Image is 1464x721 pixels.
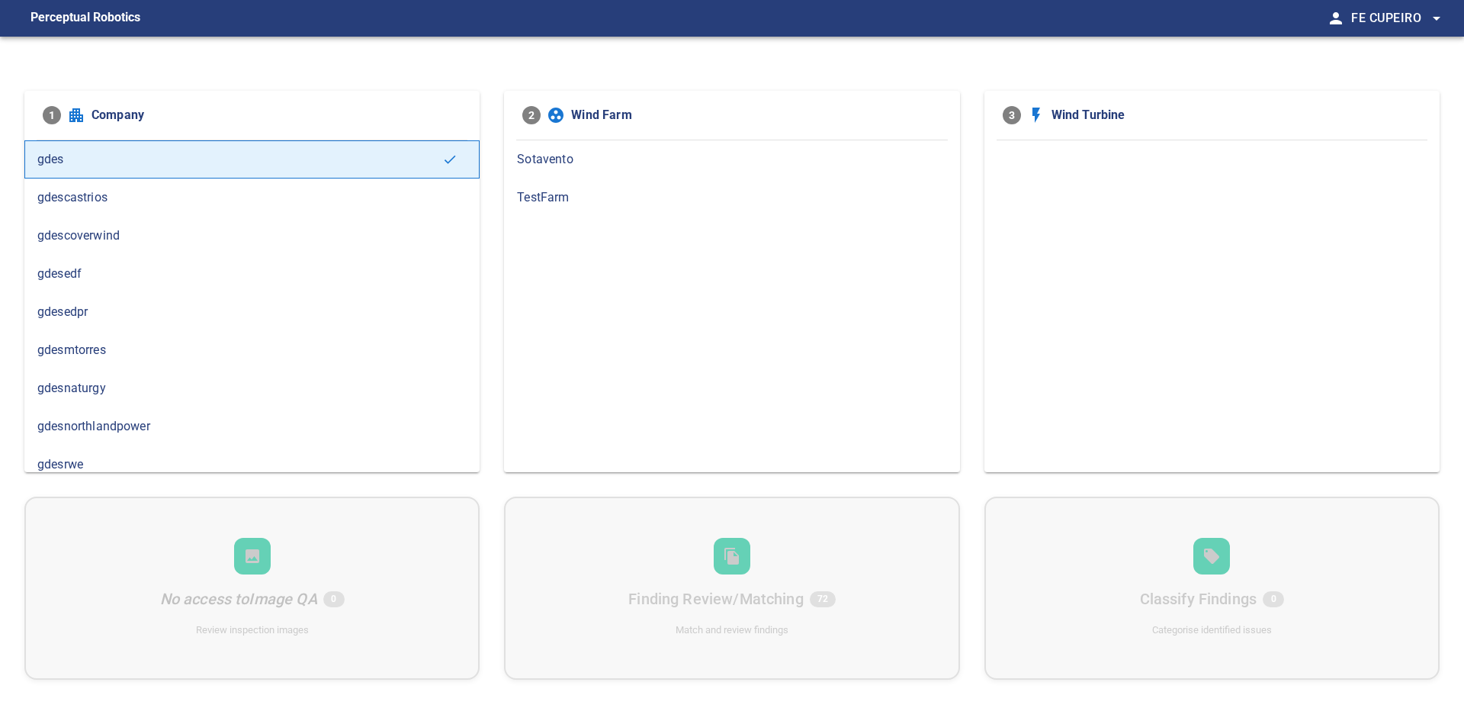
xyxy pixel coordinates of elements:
[37,379,467,398] span: gdesnaturgy
[1427,9,1446,27] span: arrow_drop_down
[24,446,480,484] div: gdesrwe
[37,455,467,474] span: gdesrwe
[43,106,61,124] span: 1
[24,407,480,446] div: gdesnorthlandpower
[1345,3,1446,34] button: Fe Cupeiro
[37,227,467,245] span: gdescoverwind
[522,106,541,124] span: 2
[504,179,959,217] div: TestFarm
[37,341,467,359] span: gdesmtorres
[1351,8,1446,29] span: Fe Cupeiro
[504,140,959,179] div: Sotavento
[37,188,467,207] span: gdescastrios
[1051,106,1421,124] span: Wind Turbine
[37,265,467,283] span: gdesedf
[517,188,946,207] span: TestFarm
[24,217,480,255] div: gdescoverwind
[24,369,480,407] div: gdesnaturgy
[1327,9,1345,27] span: person
[517,150,946,169] span: Sotavento
[24,331,480,369] div: gdesmtorres
[91,106,461,124] span: Company
[24,255,480,293] div: gdesedf
[24,179,480,217] div: gdescastrios
[24,140,480,179] div: gdes
[24,293,480,331] div: gdesedpr
[37,150,442,169] span: gdes
[30,6,140,31] figcaption: Perceptual Robotics
[1003,106,1021,124] span: 3
[37,417,467,436] span: gdesnorthlandpower
[571,106,941,124] span: Wind Farm
[37,303,467,321] span: gdesedpr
